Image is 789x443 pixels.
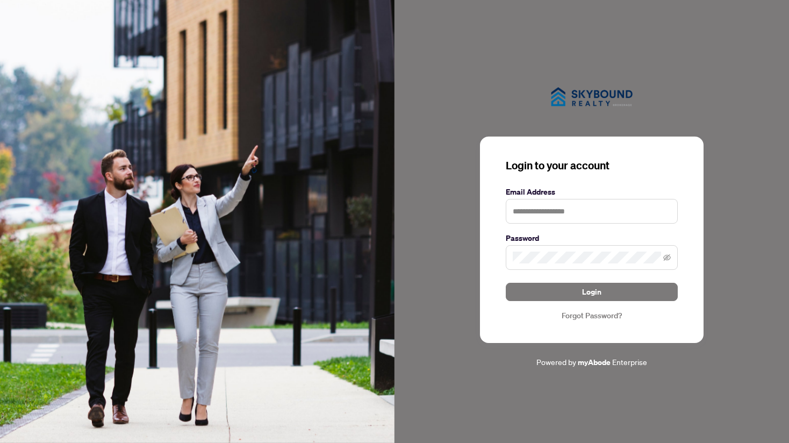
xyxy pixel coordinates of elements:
span: eye-invisible [663,254,671,261]
a: myAbode [578,356,611,368]
label: Email Address [506,186,678,198]
h3: Login to your account [506,158,678,173]
img: ma-logo [538,75,645,119]
span: Powered by [536,357,576,367]
span: Login [582,283,601,301]
a: Forgot Password? [506,310,678,321]
button: Login [506,283,678,301]
span: Enterprise [612,357,647,367]
label: Password [506,232,678,244]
